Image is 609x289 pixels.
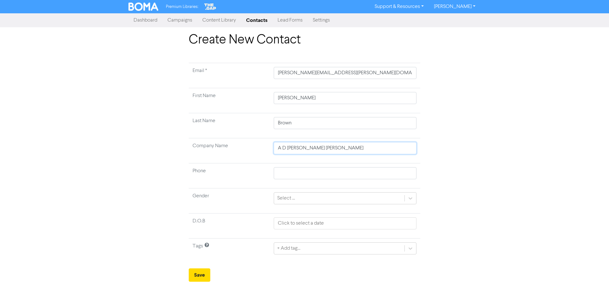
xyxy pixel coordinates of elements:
[189,138,270,163] td: Company Name
[189,113,270,138] td: Last Name
[162,14,197,27] a: Campaigns
[166,5,198,9] span: Premium Libraries:
[197,14,241,27] a: Content Library
[189,63,270,88] td: Required
[189,213,270,239] td: D.O.B
[128,3,158,11] img: BOMA Logo
[577,259,609,289] iframe: Chat Widget
[189,163,270,188] td: Phone
[272,14,308,27] a: Lead Forms
[128,14,162,27] a: Dashboard
[241,14,272,27] a: Contacts
[189,239,270,264] td: Tags
[189,188,270,213] td: Gender
[203,3,217,11] img: The Gap
[429,2,481,12] a: [PERSON_NAME]
[274,217,416,229] input: Click to select a date
[277,194,295,202] div: Select ...
[189,32,420,48] h1: Create New Contact
[189,88,270,113] td: First Name
[277,245,300,252] div: + Add tag...
[370,2,429,12] a: Support & Resources
[189,268,210,282] button: Save
[308,14,335,27] a: Settings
